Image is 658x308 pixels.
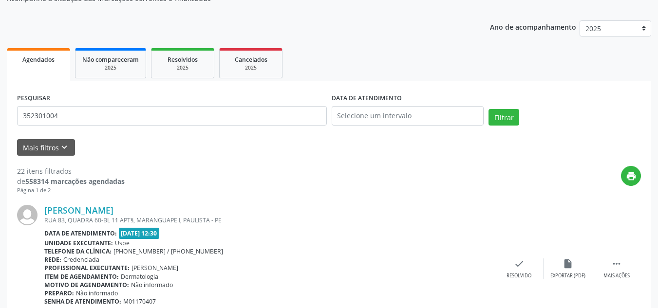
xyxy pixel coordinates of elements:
[550,272,585,279] div: Exportar (PDF)
[44,297,121,306] b: Senha de atendimento:
[59,142,70,153] i: keyboard_arrow_down
[82,55,139,64] span: Não compareceram
[603,272,630,279] div: Mais ações
[132,264,178,272] span: [PERSON_NAME]
[44,239,113,247] b: Unidade executante:
[489,109,519,126] button: Filtrar
[158,64,207,72] div: 2025
[490,20,576,33] p: Ano de acompanhamento
[123,297,156,306] span: M01170407
[17,166,125,176] div: 22 itens filtrados
[44,205,113,216] a: [PERSON_NAME]
[119,228,160,239] span: [DATE] 12:30
[44,229,117,237] b: Data de atendimento:
[235,55,267,64] span: Cancelados
[514,258,525,269] i: check
[17,205,38,225] img: img
[44,255,61,264] b: Rede:
[22,55,55,64] span: Agendados
[611,258,622,269] i: 
[332,91,402,106] label: DATA DE ATENDIMENTO
[63,255,99,264] span: Credenciada
[44,281,129,289] b: Motivo de agendamento:
[563,258,573,269] i: insert_drive_file
[168,55,198,64] span: Resolvidos
[44,216,495,224] div: RUA 83, QUADRA 60-BL 11 APT§, MARANGUAPE I, PAULISTA - PE
[44,289,74,297] b: Preparo:
[82,64,139,72] div: 2025
[17,139,75,156] button: Mais filtroskeyboard_arrow_down
[17,176,125,186] div: de
[44,272,119,281] b: Item de agendamento:
[17,106,327,126] input: Nome, código do beneficiário ou CPF
[76,289,118,297] span: Não informado
[626,171,637,181] i: print
[332,106,484,126] input: Selecione um intervalo
[17,91,50,106] label: PESQUISAR
[44,264,130,272] b: Profissional executante:
[113,247,223,255] span: [PHONE_NUMBER] / [PHONE_NUMBER]
[131,281,173,289] span: Não informado
[17,186,125,195] div: Página 1 de 2
[507,272,531,279] div: Resolvido
[621,166,641,186] button: print
[44,247,112,255] b: Telefone da clínica:
[25,177,125,186] strong: 558314 marcações agendadas
[121,272,158,281] span: Dermatologia
[115,239,130,247] span: Uspe
[226,64,275,72] div: 2025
